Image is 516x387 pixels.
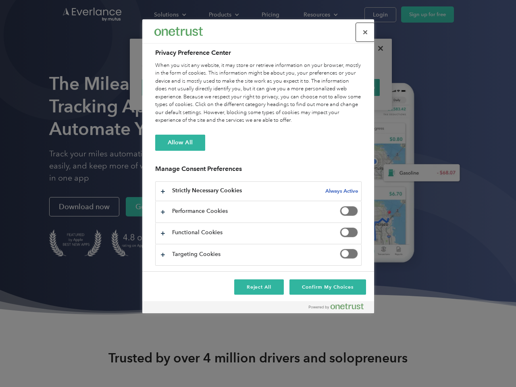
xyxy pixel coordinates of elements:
[289,279,366,295] button: Confirm My Choices
[309,303,364,310] img: Powered by OneTrust Opens in a new Tab
[356,23,374,41] button: Close
[155,62,362,125] div: When you visit any website, it may store or retrieve information on your browser, mostly in the f...
[142,19,374,313] div: Privacy Preference Center
[142,19,374,313] div: Preference center
[309,303,370,313] a: Powered by OneTrust Opens in a new Tab
[155,48,362,58] h2: Privacy Preference Center
[155,165,362,177] h3: Manage Consent Preferences
[155,135,205,151] button: Allow All
[154,23,203,40] div: Everlance
[234,279,284,295] button: Reject All
[154,27,203,35] img: Everlance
